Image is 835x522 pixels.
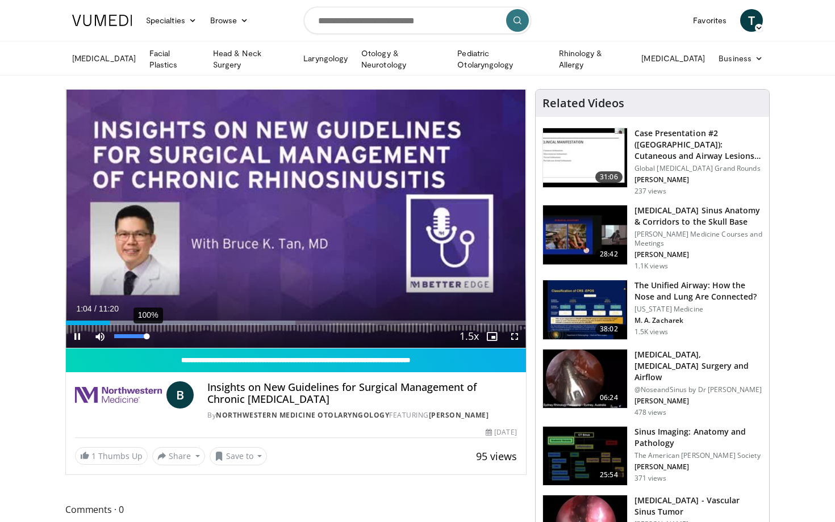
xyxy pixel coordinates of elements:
[542,280,762,340] a: 38:02 The Unified Airway: How the Nose and Lung Are Connected? [US_STATE] Medicine M. A. Zacharek...
[634,164,762,173] p: Global [MEDICAL_DATA] Grand Rounds
[543,350,627,409] img: 5c1a841c-37ed-4666-a27e-9093f124e297.150x105_q85_crop-smart_upscale.jpg
[543,205,627,264] img: 276d523b-ec6d-4eb7-b147-bbf3804ee4a7.150x105_q85_crop-smart_upscale.jpg
[552,48,635,70] a: Rhinology & Allergy
[99,304,119,313] span: 11:20
[152,447,205,465] button: Share
[503,325,526,348] button: Fullscreen
[486,427,516,437] div: [DATE]
[75,381,162,409] img: Northwestern Medicine Otolaryngology
[634,230,762,248] p: [PERSON_NAME] Medicine Courses and Meetings
[634,495,762,517] h3: [MEDICAL_DATA] - Vascular Sinus Tumor
[143,48,206,70] a: Facial Plastics
[634,474,666,483] p: 371 views
[543,280,627,339] img: fce5840f-3651-4d2e-85b0-3edded5ac8fb.150x105_q85_crop-smart_upscale.jpg
[476,449,517,463] span: 95 views
[66,325,89,348] button: Pause
[543,128,627,187] img: 283069f7-db48-4020-b5ba-d883939bec3b.150x105_q85_crop-smart_upscale.jpg
[634,451,762,460] p: The American [PERSON_NAME] Society
[76,304,91,313] span: 1:04
[634,262,668,271] p: 1.1K views
[89,325,111,348] button: Mute
[166,381,194,409] a: B
[634,327,668,336] p: 1.5K views
[542,349,762,417] a: 06:24 [MEDICAL_DATA],[MEDICAL_DATA] Surgery and Airflow @NoseandSinus by Dr [PERSON_NAME] [PERSON...
[207,381,516,406] h4: Insights on New Guidelines for Surgical Management of Chronic [MEDICAL_DATA]
[634,128,762,162] h3: Case Presentation #2 ([GEOGRAPHIC_DATA]): Cutaneous and Airway Lesions i…
[210,447,268,465] button: Save to
[458,325,481,348] button: Playback Rate
[634,187,666,196] p: 237 views
[595,323,623,335] span: 38:02
[595,392,623,403] span: 06:24
[206,48,297,70] a: Head & Neck Surgery
[634,175,762,184] p: [PERSON_NAME]
[91,451,96,461] span: 1
[216,410,389,420] a: Northwestern Medicine Otolaryngology
[542,128,762,196] a: 31:06 Case Presentation #2 ([GEOGRAPHIC_DATA]): Cutaneous and Airway Lesions i… Global [MEDICAL_D...
[634,47,712,70] a: [MEDICAL_DATA]
[634,250,762,259] p: [PERSON_NAME]
[94,304,97,313] span: /
[139,9,203,32] a: Specialties
[65,47,143,70] a: [MEDICAL_DATA]
[66,321,526,325] div: Progress Bar
[114,334,147,338] div: Volume Level
[543,427,627,486] img: 5d00bf9a-6682-42b9-8190-7af1e88f226b.150x105_q85_crop-smart_upscale.jpg
[207,410,516,420] div: By FEATURING
[304,7,531,34] input: Search topics, interventions
[634,462,762,472] p: [PERSON_NAME]
[634,205,762,228] h3: [MEDICAL_DATA] Sinus Anatomy & Corridors to the Skull Base
[75,447,148,465] a: 1 Thumbs Up
[429,410,489,420] a: [PERSON_NAME]
[542,96,624,110] h4: Related Videos
[354,48,450,70] a: Otology & Neurotology
[595,171,623,183] span: 31:06
[634,426,762,449] h3: Sinus Imaging: Anatomy and Pathology
[634,349,762,383] h3: [MEDICAL_DATA],[MEDICAL_DATA] Surgery and Airflow
[65,502,527,517] span: Comments 0
[66,90,526,348] video-js: Video Player
[740,9,763,32] a: T
[634,316,762,325] p: M. A. Zacharek
[595,469,623,481] span: 25:54
[634,280,762,302] h3: The Unified Airway: How the Nose and Lung Are Connected?
[634,408,666,417] p: 478 views
[634,397,762,406] p: [PERSON_NAME]
[634,305,762,314] p: [US_STATE] Medicine
[542,426,762,486] a: 25:54 Sinus Imaging: Anatomy and Pathology The American [PERSON_NAME] Society [PERSON_NAME] 371 v...
[203,9,256,32] a: Browse
[712,47,770,70] a: Business
[634,385,762,394] p: @NoseandSinus by Dr [PERSON_NAME]
[481,325,503,348] button: Enable picture-in-picture mode
[72,15,132,26] img: VuMedi Logo
[450,48,552,70] a: Pediatric Otolaryngology
[542,205,762,271] a: 28:42 [MEDICAL_DATA] Sinus Anatomy & Corridors to the Skull Base [PERSON_NAME] Medicine Courses a...
[595,249,623,260] span: 28:42
[297,47,354,70] a: Laryngology
[686,9,733,32] a: Favorites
